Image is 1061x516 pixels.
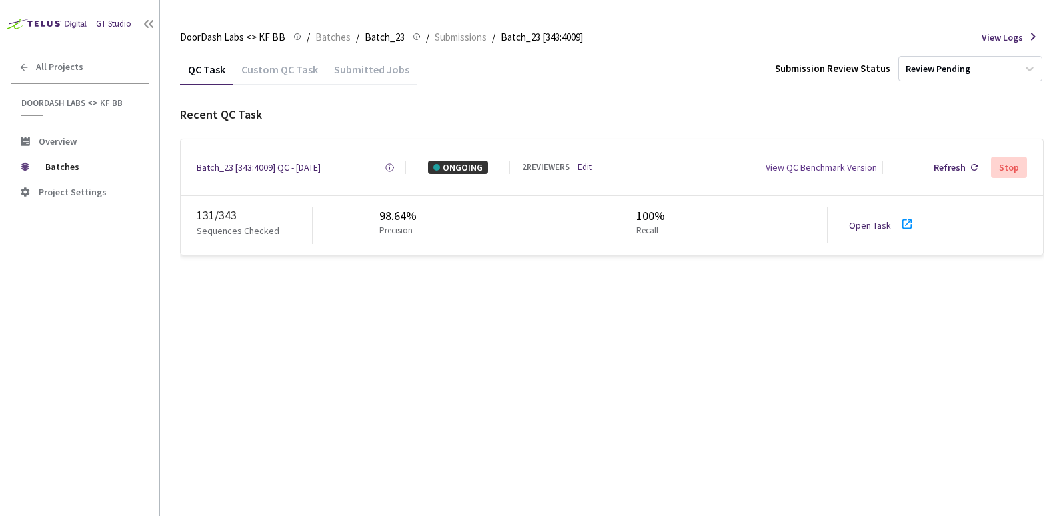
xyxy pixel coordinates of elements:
[36,61,83,73] span: All Projects
[379,225,413,237] p: Precision
[39,186,107,198] span: Project Settings
[775,61,890,75] div: Submission Review Status
[432,29,489,44] a: Submissions
[428,161,488,174] div: ONGOING
[180,63,233,85] div: QC Task
[492,29,495,45] li: /
[636,225,660,237] p: Recall
[578,161,592,174] a: Edit
[180,106,1044,123] div: Recent QC Task
[197,161,321,174] a: Batch_23 [343:4009] QC - [DATE]
[426,29,429,45] li: /
[313,29,353,44] a: Batches
[501,29,583,45] span: Batch_23 [343:4009]
[522,161,570,174] div: 2 REVIEWERS
[934,161,966,174] div: Refresh
[999,162,1019,173] div: Stop
[636,207,665,225] div: 100%
[307,29,310,45] li: /
[45,153,137,180] span: Batches
[982,31,1023,44] span: View Logs
[197,224,279,237] p: Sequences Checked
[849,219,891,231] a: Open Task
[766,161,877,174] div: View QC Benchmark Version
[233,63,326,85] div: Custom QC Task
[180,29,285,45] span: DoorDash Labs <> KF BB
[906,63,970,75] div: Review Pending
[379,207,418,225] div: 98.64%
[356,29,359,45] li: /
[21,97,141,109] span: DoorDash Labs <> KF BB
[435,29,487,45] span: Submissions
[197,207,312,224] div: 131 / 343
[96,18,131,31] div: GT Studio
[315,29,351,45] span: Batches
[326,63,417,85] div: Submitted Jobs
[39,135,77,147] span: Overview
[365,29,405,45] span: Batch_23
